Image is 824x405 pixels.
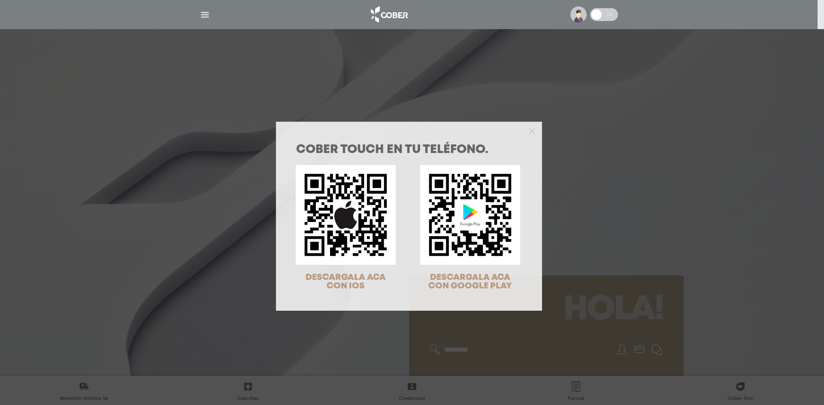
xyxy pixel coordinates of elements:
span: DESCARGALA ACA CON GOOGLE PLAY [428,273,512,290]
img: qr-code [296,165,396,265]
h1: COBER TOUCH en tu teléfono. [296,144,522,156]
button: Close [529,127,535,135]
span: DESCARGALA ACA CON IOS [306,273,386,290]
img: qr-code [420,165,520,265]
